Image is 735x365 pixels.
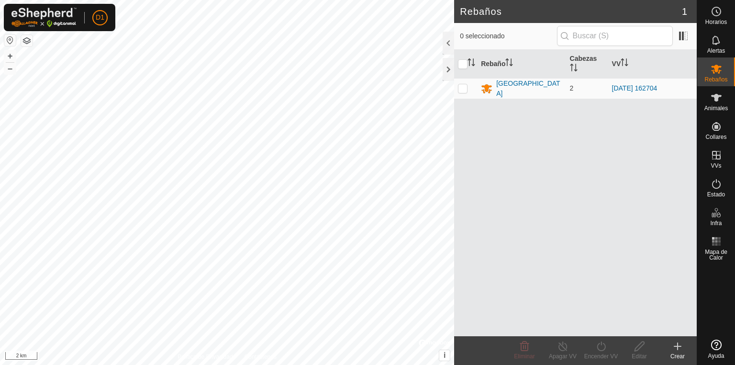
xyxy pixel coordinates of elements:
div: Crear [658,352,697,361]
span: Ayuda [708,353,724,359]
button: Capas del Mapa [21,35,33,46]
h2: Rebaños [460,6,682,17]
div: Apagar VV [544,352,582,361]
button: + [4,50,16,62]
span: Rebaños [704,77,727,82]
p-sorticon: Activar para ordenar [570,65,578,73]
button: i [439,350,450,361]
div: [GEOGRAPHIC_DATA] [496,79,562,99]
span: Horarios [705,19,727,25]
span: Animales [704,105,728,111]
th: Cabezas [566,50,608,79]
th: VV [608,50,697,79]
img: Logo Gallagher [11,8,77,27]
span: Mapa de Calor [700,249,733,261]
a: Contáctenos [245,353,277,361]
span: 2 [570,84,574,92]
th: Rebaño [477,50,566,79]
span: Infra [710,220,722,226]
span: Estado [707,192,725,197]
div: Encender VV [582,352,620,361]
span: Alertas [707,48,725,54]
p-sorticon: Activar para ordenar [621,60,628,68]
span: Eliminar [514,353,535,360]
span: 1 [682,4,687,19]
span: 0 seleccionado [460,31,557,41]
span: Collares [705,134,726,140]
a: Política de Privacidad [178,353,233,361]
button: Restablecer Mapa [4,34,16,46]
div: Editar [620,352,658,361]
a: Ayuda [697,336,735,363]
span: i [444,351,445,359]
span: VVs [711,163,721,169]
span: D1 [96,12,104,23]
p-sorticon: Activar para ordenar [468,60,475,68]
button: – [4,63,16,74]
input: Buscar (S) [557,26,673,46]
a: [DATE] 162704 [612,84,657,92]
p-sorticon: Activar para ordenar [505,60,513,68]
